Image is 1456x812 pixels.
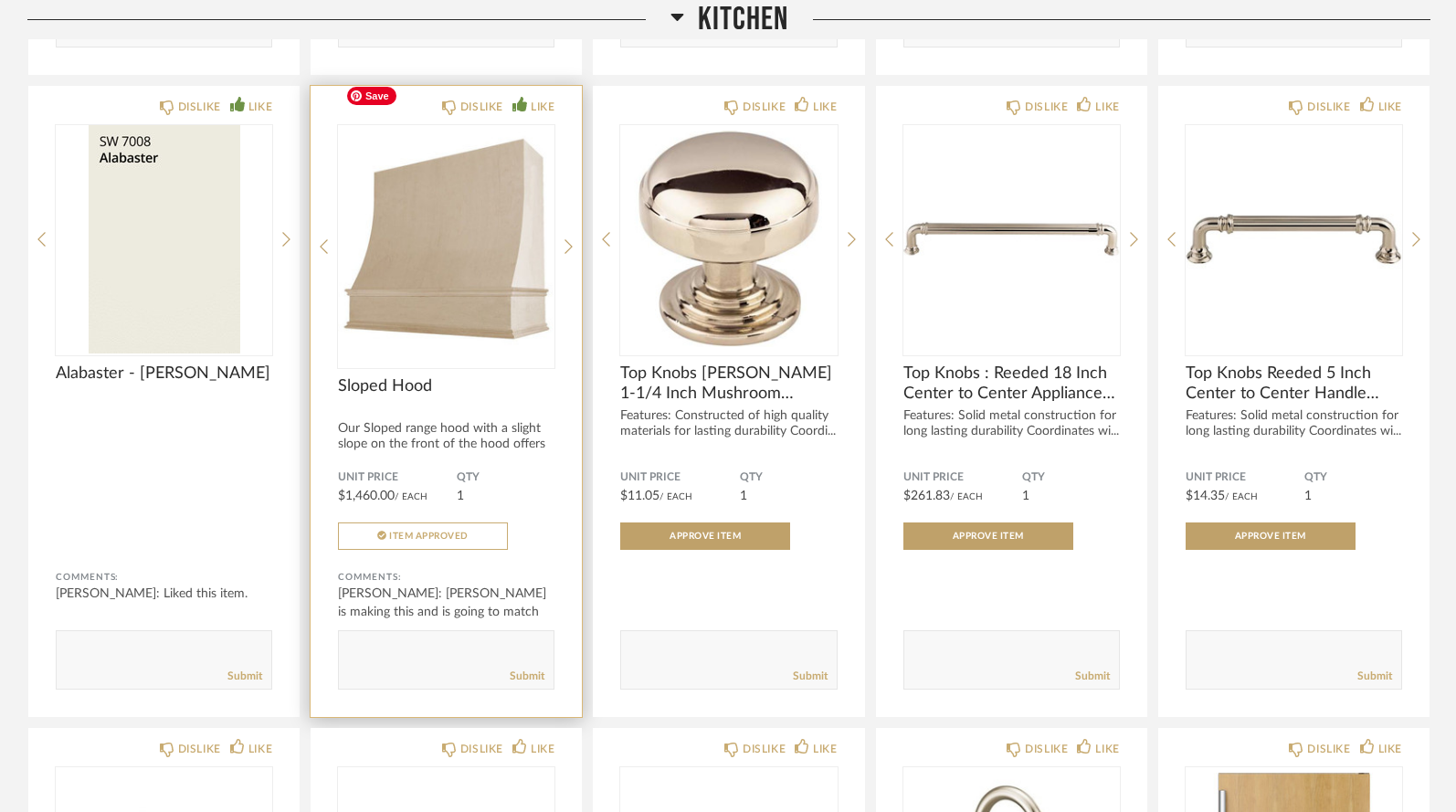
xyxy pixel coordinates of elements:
a: Submit [1357,669,1392,684]
div: DISLIKE [743,98,786,116]
div: DISLIKE [1307,98,1350,116]
span: Top Knobs : Reeded 18 Inch Center to Center Appliance Pull from the Chareau Collection [903,364,1120,404]
div: LIKE [1378,98,1402,116]
span: Unit Price [338,470,457,485]
span: Alabaster - [PERSON_NAME] [56,364,272,384]
a: Submit [793,669,828,684]
span: Top Knobs Reeded 5 Inch Center to Center Handle Cabinet Pull from the Chareau Collection [1186,364,1402,404]
button: Approve Item [620,522,790,550]
div: DISLIKE [1307,740,1350,758]
button: Approve Item [903,522,1073,550]
span: Item Approved [389,532,469,541]
span: / Each [950,492,983,501]
span: / Each [395,492,427,501]
div: Features: Constructed of high quality materials for lasting durability Coordi... [620,408,837,439]
div: LIKE [531,740,554,758]
span: QTY [457,470,554,485]
img: undefined [903,125,1120,353]
span: $1,460.00 [338,490,395,502]
span: $261.83 [903,490,950,502]
span: 1 [1022,490,1029,502]
div: [PERSON_NAME]: Liked this item. [56,585,272,603]
div: LIKE [1378,740,1402,758]
span: Top Knobs [PERSON_NAME] 1-1/4 Inch Mushroom Cabinet Knob [620,364,837,404]
span: 1 [457,490,464,502]
div: Our Sloped range hood with a slight slope on the front of the hood offers ... [338,421,554,468]
div: Features: Solid metal construction for long lasting durability Coordinates wi... [903,408,1120,439]
div: LIKE [248,98,272,116]
div: DISLIKE [178,740,221,758]
div: DISLIKE [743,740,786,758]
div: Features: Solid metal construction for long lasting durability Coordinates wi... [1186,408,1402,439]
img: undefined [1186,125,1402,353]
span: QTY [1022,470,1120,485]
a: Submit [227,669,262,684]
div: LIKE [248,740,272,758]
div: LIKE [813,98,837,116]
span: Approve Item [1235,532,1306,541]
span: Save [347,87,396,105]
button: Item Approved [338,522,508,550]
button: Approve Item [1186,522,1356,550]
div: DISLIKE [460,740,503,758]
img: undefined [338,125,554,353]
span: Approve Item [670,532,741,541]
span: Sloped Hood [338,376,554,396]
span: / Each [1225,492,1258,501]
div: LIKE [531,98,554,116]
span: 1 [1304,490,1312,502]
div: LIKE [1095,740,1119,758]
span: $14.35 [1186,490,1225,502]
span: / Each [659,492,692,501]
span: $11.05 [620,490,659,502]
div: LIKE [813,740,837,758]
img: undefined [620,125,837,353]
span: QTY [1304,470,1402,485]
div: DISLIKE [178,98,221,116]
span: Unit Price [620,470,739,485]
span: Unit Price [1186,470,1304,485]
div: DISLIKE [460,98,503,116]
div: Comments: [56,568,272,586]
a: Submit [1075,669,1110,684]
span: QTY [740,470,838,485]
span: 1 [740,490,747,502]
div: DISLIKE [1025,740,1068,758]
div: DISLIKE [1025,98,1068,116]
div: LIKE [1095,98,1119,116]
div: [PERSON_NAME]: [PERSON_NAME] is making this and is going to match the trim aroun... [338,585,554,639]
img: undefined [56,125,272,353]
a: Submit [510,669,544,684]
div: 0 [338,125,554,353]
span: Unit Price [903,470,1022,485]
div: Comments: [338,568,554,586]
span: Approve Item [953,532,1024,541]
